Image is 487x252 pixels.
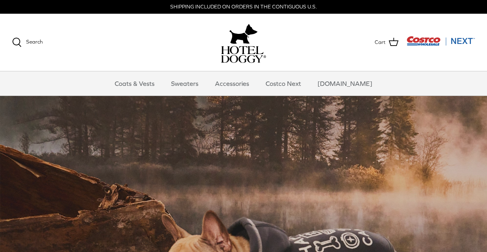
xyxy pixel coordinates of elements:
a: Coats & Vests [107,71,162,96]
img: Costco Next [407,36,475,46]
span: Search [26,39,43,45]
img: hoteldoggycom [221,46,266,63]
span: Cart [375,38,386,47]
a: hoteldoggy.com hoteldoggycom [221,22,266,63]
a: Search [12,37,43,47]
a: Sweaters [164,71,206,96]
a: Cart [375,37,398,48]
img: hoteldoggy.com [229,22,258,46]
a: Visit Costco Next [407,41,475,47]
a: Costco Next [258,71,308,96]
a: Accessories [208,71,256,96]
a: [DOMAIN_NAME] [310,71,380,96]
